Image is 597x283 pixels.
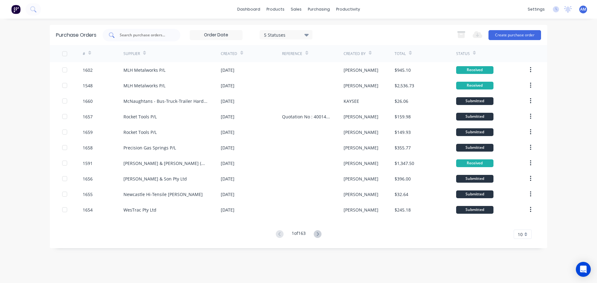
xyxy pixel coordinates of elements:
[282,113,331,120] div: Quotation No : 40014580
[221,113,234,120] div: [DATE]
[395,82,414,89] div: $2,536.73
[344,51,366,57] div: Created By
[518,231,523,238] span: 10
[221,98,234,104] div: [DATE]
[456,97,493,105] div: Submitted
[344,129,378,135] div: [PERSON_NAME]
[263,5,288,14] div: products
[221,176,234,182] div: [DATE]
[456,175,493,183] div: Submitted
[234,5,263,14] a: dashboard
[456,206,493,214] div: Submitted
[83,113,93,120] div: 1657
[344,207,378,213] div: [PERSON_NAME]
[456,66,493,74] div: Received
[123,207,156,213] div: WesTrac Pty Ltd
[264,31,308,38] div: 5 Statuses
[221,144,234,151] div: [DATE]
[123,129,157,135] div: Rocket Tools P/L
[83,144,93,151] div: 1658
[344,191,378,198] div: [PERSON_NAME]
[333,5,363,14] div: productivity
[344,98,359,104] div: KAYSEE
[344,113,378,120] div: [PERSON_NAME]
[456,113,493,121] div: Submitted
[83,129,93,135] div: 1659
[576,262,591,277] div: Open Intercom Messenger
[221,51,237,57] div: Created
[123,144,176,151] div: Precision Gas Springs P/L
[395,176,411,182] div: $396.00
[83,51,85,57] div: #
[288,5,305,14] div: sales
[395,67,411,73] div: $945.10
[395,129,411,135] div: $149.93
[525,5,548,14] div: settings
[395,51,406,57] div: Total
[123,98,208,104] div: McNaughtans - Bus-Truck-Trailer Hardware
[123,160,208,167] div: [PERSON_NAME] & [PERSON_NAME] (N’CLE) Pty Ltd
[292,230,306,239] div: 1 of 163
[456,82,493,89] div: Received
[456,51,470,57] div: Status
[190,30,242,40] input: Order Date
[221,207,234,213] div: [DATE]
[83,98,93,104] div: 1660
[123,176,187,182] div: [PERSON_NAME] & Son Pty Ltd
[123,191,203,198] div: Newcastle Hi-Tensile [PERSON_NAME]
[123,82,165,89] div: MLH Metalworks P/L
[123,113,157,120] div: Rocket Tools P/L
[83,176,93,182] div: 1656
[282,51,302,57] div: Reference
[83,160,93,167] div: 1591
[221,160,234,167] div: [DATE]
[56,31,96,39] div: Purchase Orders
[83,191,93,198] div: 1655
[456,128,493,136] div: Submitted
[395,113,411,120] div: $159.98
[221,82,234,89] div: [DATE]
[83,67,93,73] div: 1602
[221,191,234,198] div: [DATE]
[395,191,408,198] div: $32.64
[11,5,21,14] img: Factory
[305,5,333,14] div: purchasing
[344,144,378,151] div: [PERSON_NAME]
[395,160,414,167] div: $1,347.50
[344,82,378,89] div: [PERSON_NAME]
[119,32,171,38] input: Search purchase orders...
[395,144,411,151] div: $355.77
[456,144,493,152] div: Submitted
[221,67,234,73] div: [DATE]
[395,98,408,104] div: $26.06
[488,30,541,40] button: Create purchase order
[123,67,165,73] div: MLH Metalworks P/L
[123,51,140,57] div: Supplier
[344,160,378,167] div: [PERSON_NAME]
[83,82,93,89] div: 1548
[580,7,586,12] span: AM
[344,67,378,73] div: [PERSON_NAME]
[456,159,493,167] div: Received
[456,190,493,198] div: Submitted
[344,176,378,182] div: [PERSON_NAME]
[395,207,411,213] div: $245.18
[221,129,234,135] div: [DATE]
[83,207,93,213] div: 1654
